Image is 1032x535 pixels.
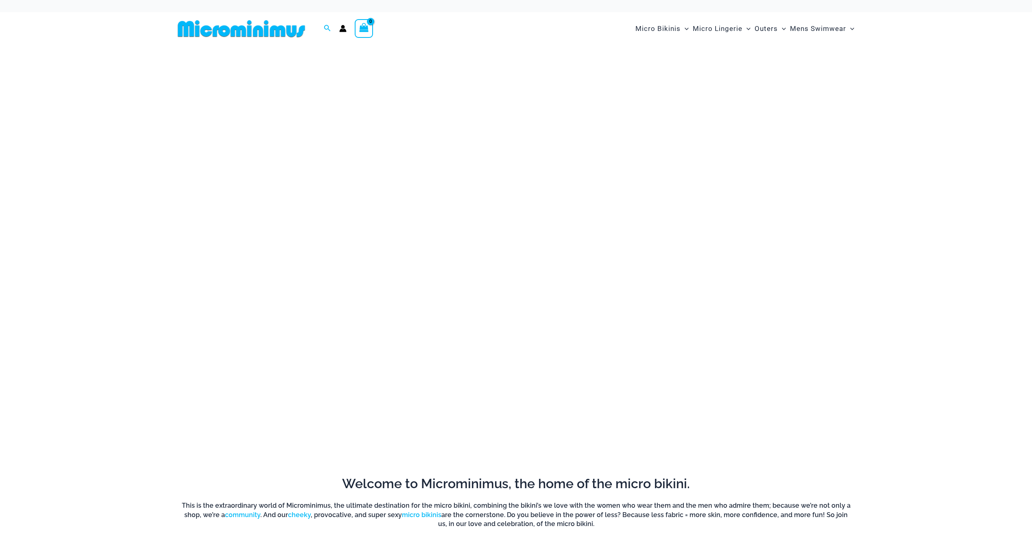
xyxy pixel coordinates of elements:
[846,18,854,39] span: Menu Toggle
[181,475,852,492] h2: Welcome to Microminimus, the home of the micro bikini.
[635,18,681,39] span: Micro Bikinis
[742,18,751,39] span: Menu Toggle
[181,501,852,528] h6: This is the extraordinary world of Microminimus, the ultimate destination for the micro bikini, c...
[632,15,858,42] nav: Site Navigation
[681,18,689,39] span: Menu Toggle
[755,18,778,39] span: Outers
[225,511,260,519] a: community
[753,16,788,41] a: OutersMenu ToggleMenu Toggle
[339,25,347,32] a: Account icon link
[790,18,846,39] span: Mens Swimwear
[288,511,311,519] a: cheeky
[778,18,786,39] span: Menu Toggle
[402,511,441,519] a: micro bikinis
[324,24,331,34] a: Search icon link
[175,20,308,38] img: MM SHOP LOGO FLAT
[355,19,373,38] a: View Shopping Cart, empty
[691,16,753,41] a: Micro LingerieMenu ToggleMenu Toggle
[693,18,742,39] span: Micro Lingerie
[633,16,691,41] a: Micro BikinisMenu ToggleMenu Toggle
[788,16,856,41] a: Mens SwimwearMenu ToggleMenu Toggle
